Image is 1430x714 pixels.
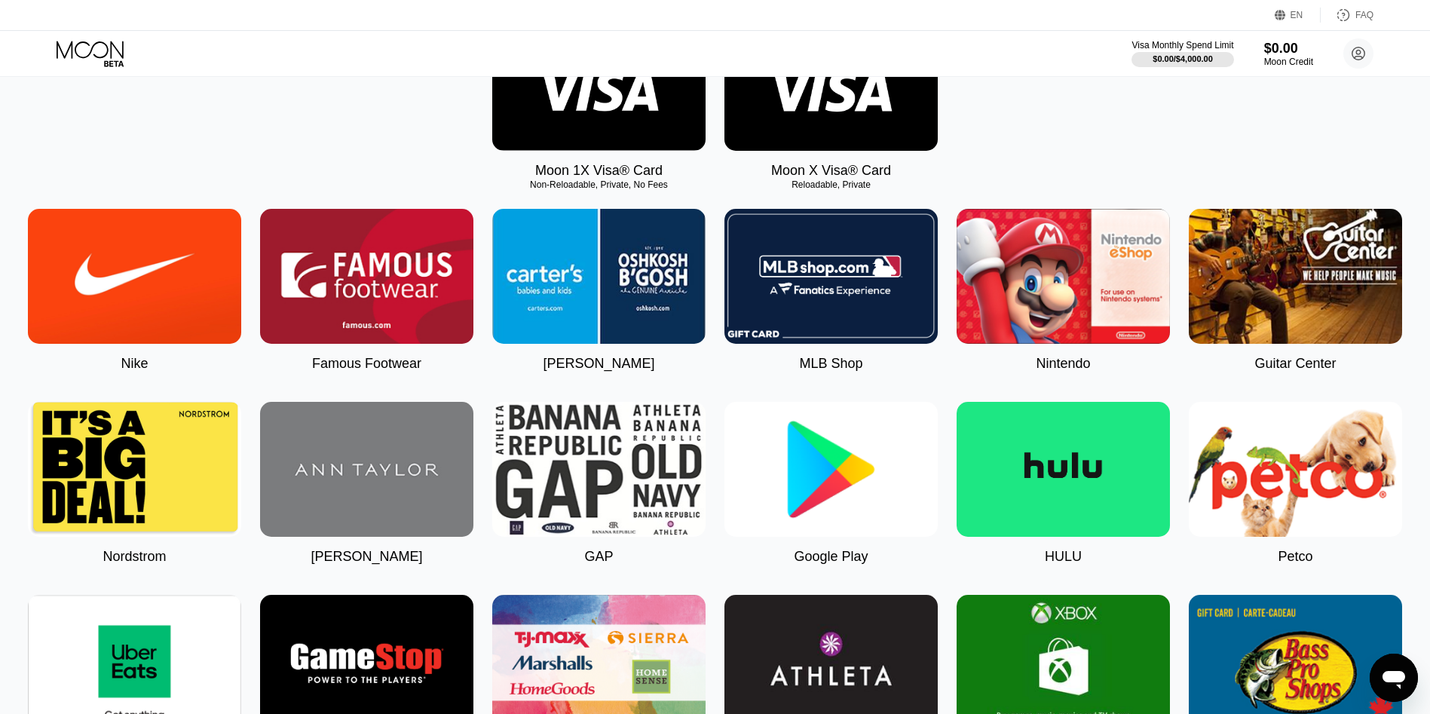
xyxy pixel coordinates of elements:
[1153,54,1213,63] div: $0.00 / $4,000.00
[1355,10,1373,20] div: FAQ
[771,163,891,179] div: Moon X Visa® Card
[1036,356,1090,372] div: Nintendo
[1131,40,1233,51] div: Visa Monthly Spend Limit
[584,549,613,565] div: GAP
[311,549,422,565] div: [PERSON_NAME]
[1291,10,1303,20] div: EN
[1254,356,1336,372] div: Guitar Center
[1045,549,1082,565] div: HULU
[1275,8,1321,23] div: EN
[312,356,421,372] div: Famous Footwear
[1370,654,1418,702] iframe: לחצן לפתיחת חלון הודעות הטקסט
[1264,41,1313,57] div: $0.00
[1321,8,1373,23] div: FAQ
[724,179,938,190] div: Reloadable, Private
[1264,41,1313,67] div: $0.00Moon Credit
[121,356,148,372] div: Nike
[1264,57,1313,67] div: Moon Credit
[492,179,706,190] div: Non-Reloadable, Private, No Fees
[1131,40,1233,67] div: Visa Monthly Spend Limit$0.00/$4,000.00
[543,356,654,372] div: [PERSON_NAME]
[794,549,868,565] div: Google Play
[799,356,862,372] div: MLB Shop
[535,163,663,179] div: Moon 1X Visa® Card
[103,549,166,565] div: Nordstrom
[1278,549,1312,565] div: Petco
